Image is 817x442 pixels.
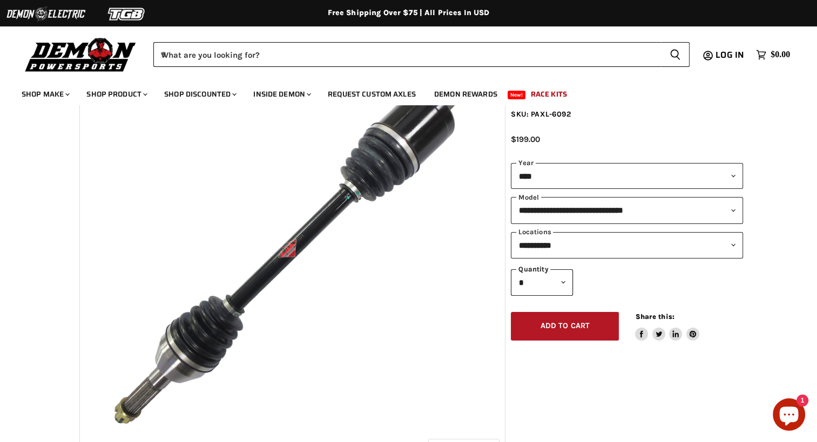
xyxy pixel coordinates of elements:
[156,83,243,105] a: Shop Discounted
[153,42,661,67] input: When autocomplete results are available use up and down arrows to review and enter to select
[511,269,573,296] select: Quantity
[511,108,743,120] div: SKU: PAXL-6092
[86,4,167,24] img: TGB Logo 2
[5,4,86,24] img: Demon Electric Logo 2
[508,91,526,99] span: New!
[245,83,318,105] a: Inside Demon
[153,42,690,67] form: Product
[22,35,140,73] img: Demon Powersports
[511,312,619,341] button: Add to cart
[751,47,795,63] a: $0.00
[769,398,808,433] inbox-online-store-chat: Shopify online store chat
[635,312,699,341] aside: Share this:
[78,83,154,105] a: Shop Product
[426,83,505,105] a: Demon Rewards
[523,83,575,105] a: Race Kits
[541,321,590,330] span: Add to cart
[771,50,790,60] span: $0.00
[511,163,743,189] select: year
[511,232,743,259] select: keys
[320,83,424,105] a: Request Custom Axles
[511,134,540,144] span: $199.00
[711,50,751,60] a: Log in
[635,312,674,321] span: Share this:
[511,197,743,223] select: modal-name
[13,83,76,105] a: Shop Make
[13,79,787,105] ul: Main menu
[661,42,690,67] button: Search
[715,48,744,62] span: Log in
